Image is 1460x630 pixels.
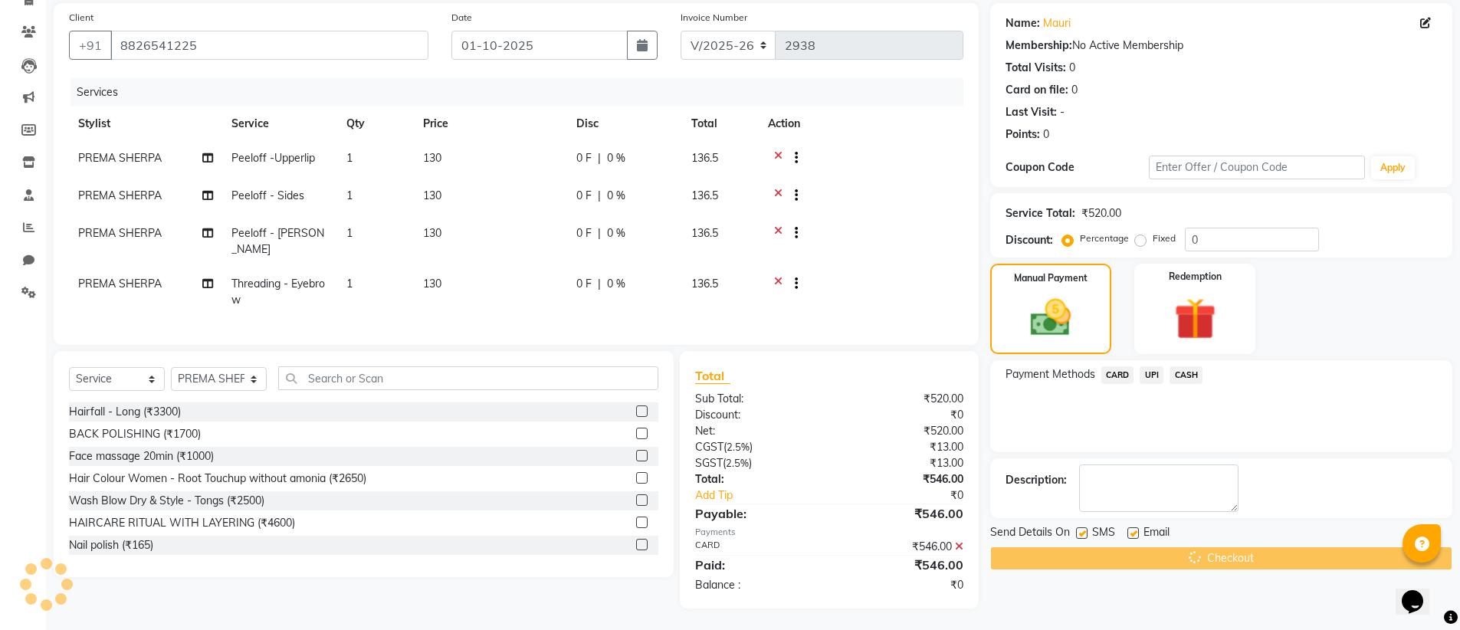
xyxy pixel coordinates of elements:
div: Hairfall - Long (₹3300) [69,404,181,420]
span: 0 F [576,188,592,204]
div: Name: [1006,15,1040,31]
div: Coupon Code [1006,159,1150,176]
span: 2.5% [727,441,750,453]
span: CGST [695,440,723,454]
div: Balance : [684,577,829,593]
span: 1 [346,189,353,202]
div: BACK POLISHING (₹1700) [69,426,201,442]
div: ( ) [684,439,829,455]
span: 130 [423,277,441,290]
span: Peeloff - Sides [231,189,304,202]
div: Paid: [684,556,829,574]
span: Peeloff -Upperlip [231,151,315,165]
input: Search or Scan [278,366,658,390]
div: Nail polish (₹165) [69,537,153,553]
span: 0 F [576,225,592,241]
span: | [598,150,601,166]
input: Search by Name/Mobile/Email/Code [110,31,428,60]
span: PREMA SHERPA [78,151,162,165]
div: ₹546.00 [829,539,975,555]
span: 136.5 [691,277,718,290]
span: Payment Methods [1006,366,1095,382]
label: Invoice Number [681,11,747,25]
span: 0 % [607,225,625,241]
label: Client [69,11,94,25]
span: 1 [346,151,353,165]
div: ₹520.00 [1081,205,1121,221]
div: CARD [684,539,829,555]
span: Send Details On [990,524,1070,543]
div: Net: [684,423,829,439]
div: Payable: [684,504,829,523]
span: 136.5 [691,226,718,240]
label: Percentage [1080,231,1129,245]
span: 130 [423,151,441,165]
span: CASH [1170,366,1202,384]
th: Total [682,107,759,141]
label: Manual Payment [1014,271,1088,285]
div: 0 [1069,60,1075,76]
th: Qty [337,107,414,141]
div: Membership: [1006,38,1072,54]
div: ₹0 [829,407,975,423]
div: Description: [1006,472,1067,488]
iframe: chat widget [1396,569,1445,615]
input: Enter Offer / Coupon Code [1149,156,1365,179]
span: 130 [423,189,441,202]
span: 0 % [607,150,625,166]
span: 0 % [607,188,625,204]
span: | [598,225,601,241]
th: Price [414,107,567,141]
span: SMS [1092,524,1115,543]
div: Total Visits: [1006,60,1066,76]
th: Service [222,107,337,141]
th: Disc [567,107,682,141]
img: _cash.svg [1018,294,1084,341]
img: _gift.svg [1161,293,1229,345]
div: Hair Colour Women - Root Touchup without amonia (₹2650) [69,471,366,487]
a: Mauri [1043,15,1071,31]
div: Face massage 20min (₹1000) [69,448,214,464]
div: Discount: [684,407,829,423]
div: ₹546.00 [829,471,975,487]
span: 1 [346,226,353,240]
div: Service Total: [1006,205,1075,221]
div: - [1060,104,1065,120]
div: ( ) [684,455,829,471]
div: ₹546.00 [829,556,975,574]
div: ₹0 [854,487,975,504]
div: Wash Blow Dry & Style - Tongs (₹2500) [69,493,264,509]
span: Email [1143,524,1170,543]
span: 136.5 [691,151,718,165]
span: | [598,188,601,204]
th: Action [759,107,963,141]
div: ₹13.00 [829,439,975,455]
label: Date [451,11,472,25]
div: HAIRCARE RITUAL WITH LAYERING (₹4600) [69,515,295,531]
th: Stylist [69,107,222,141]
span: 1 [346,277,353,290]
label: Fixed [1153,231,1176,245]
div: ₹520.00 [829,423,975,439]
div: Services [71,78,975,107]
button: +91 [69,31,112,60]
a: Add Tip [684,487,853,504]
span: UPI [1140,366,1163,384]
span: Total [695,368,730,384]
div: 0 [1071,82,1078,98]
span: 0 F [576,150,592,166]
button: Apply [1371,156,1415,179]
div: ₹13.00 [829,455,975,471]
div: Sub Total: [684,391,829,407]
label: Redemption [1169,270,1222,284]
div: Points: [1006,126,1040,143]
span: PREMA SHERPA [78,226,162,240]
span: 0 % [607,276,625,292]
div: Total: [684,471,829,487]
span: Threading - Eyebrow [231,277,325,307]
span: CARD [1101,366,1134,384]
div: ₹0 [829,577,975,593]
div: ₹520.00 [829,391,975,407]
span: 2.5% [726,457,749,469]
span: | [598,276,601,292]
